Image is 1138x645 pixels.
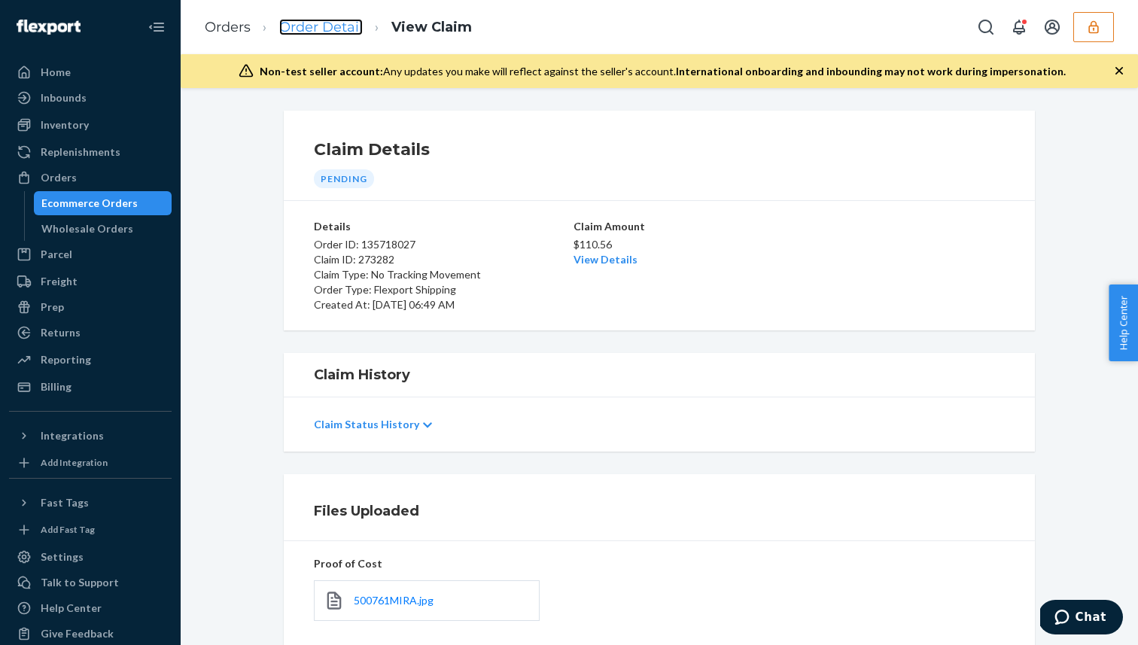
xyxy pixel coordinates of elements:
button: Fast Tags [9,491,172,515]
div: Reporting [41,352,91,367]
div: Pending [314,169,374,188]
div: Home [41,65,71,80]
a: Home [9,60,172,84]
div: Parcel [41,247,72,262]
div: Help Center [41,601,102,616]
p: Order ID: 135718027 [314,237,571,252]
a: Settings [9,545,172,569]
div: Add Fast Tag [41,523,95,536]
button: Open Search Box [971,12,1001,42]
p: Claim ID: 273282 [314,252,571,267]
button: Talk to Support [9,570,172,595]
a: Inventory [9,113,172,137]
iframe: Opens a widget where you can chat to one of our agents [1040,600,1123,637]
div: Replenishments [41,145,120,160]
a: Order Detail [279,19,363,35]
span: Non-test seller account: [260,65,383,78]
p: $110.56 [574,237,745,252]
p: Details [314,219,571,234]
h1: Claim History [314,365,1005,385]
a: Replenishments [9,140,172,164]
div: Returns [41,325,81,340]
a: Wholesale Orders [34,217,172,241]
a: View Details [574,253,637,266]
a: Prep [9,295,172,319]
a: Ecommerce Orders [34,191,172,215]
ol: breadcrumbs [193,5,484,50]
h1: Files Uploaded [314,501,1005,521]
a: Billing [9,375,172,399]
div: Prep [41,300,64,315]
div: Orders [41,170,77,185]
p: Claim Amount [574,219,745,234]
a: Inbounds [9,86,172,110]
a: Returns [9,321,172,345]
div: Ecommerce Orders [41,196,138,211]
div: Billing [41,379,72,394]
button: Open notifications [1004,12,1034,42]
p: Created At: [DATE] 06:49 AM [314,297,571,312]
button: Integrations [9,424,172,448]
div: Add Integration [41,456,108,469]
div: Wholesale Orders [41,221,133,236]
a: Freight [9,269,172,294]
div: Inbounds [41,90,87,105]
a: Orders [9,166,172,190]
p: Claim Type: No Tracking Movement [314,267,571,282]
div: Fast Tags [41,495,89,510]
img: Flexport logo [17,20,81,35]
p: Order Type: Flexport Shipping [314,282,571,297]
span: 500761MIRA.jpg [354,594,434,607]
a: View Claim [391,19,472,35]
a: Add Fast Tag [9,521,172,539]
a: Help Center [9,596,172,620]
button: Open account menu [1037,12,1067,42]
a: Parcel [9,242,172,266]
h1: Claim Details [314,138,1005,162]
div: Give Feedback [41,626,114,641]
div: Settings [41,549,84,564]
a: Add Integration [9,454,172,472]
span: International onboarding and inbounding may not work during impersonation. [676,65,1066,78]
a: Orders [205,19,251,35]
button: Help Center [1109,284,1138,361]
button: Close Navigation [141,12,172,42]
a: 500761MIRA.jpg [354,593,434,608]
div: Talk to Support [41,575,119,590]
div: Integrations [41,428,104,443]
div: Any updates you make will reflect against the seller's account. [260,64,1066,79]
div: Freight [41,274,78,289]
a: Reporting [9,348,172,372]
p: Proof of Cost [314,556,1005,571]
p: Claim Status History [314,417,419,432]
div: Inventory [41,117,89,132]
